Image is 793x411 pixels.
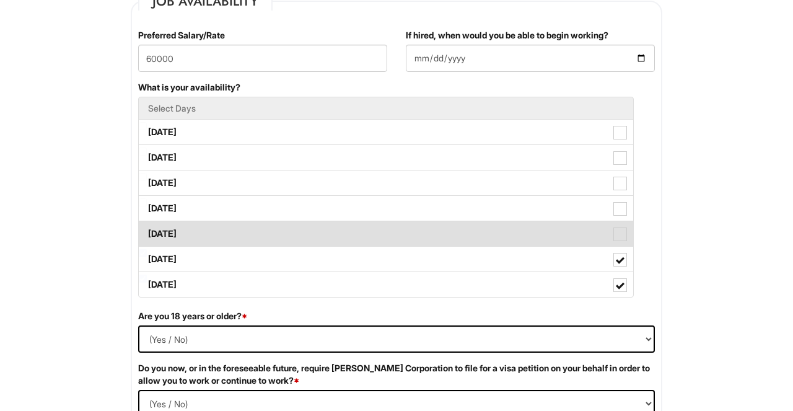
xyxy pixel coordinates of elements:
label: [DATE] [139,247,633,272]
input: Preferred Salary/Rate [138,45,387,72]
label: [DATE] [139,196,633,221]
label: [DATE] [139,221,633,246]
label: Preferred Salary/Rate [138,29,225,42]
label: [DATE] [139,170,633,195]
label: Do you now, or in the foreseeable future, require [PERSON_NAME] Corporation to file for a visa pe... [138,362,655,387]
label: [DATE] [139,120,633,144]
label: Are you 18 years or older? [138,310,247,322]
label: If hired, when would you be able to begin working? [406,29,608,42]
label: [DATE] [139,145,633,170]
h5: Select Days [148,104,624,113]
label: [DATE] [139,272,633,297]
label: What is your availability? [138,81,240,94]
select: (Yes / No) [138,325,655,353]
